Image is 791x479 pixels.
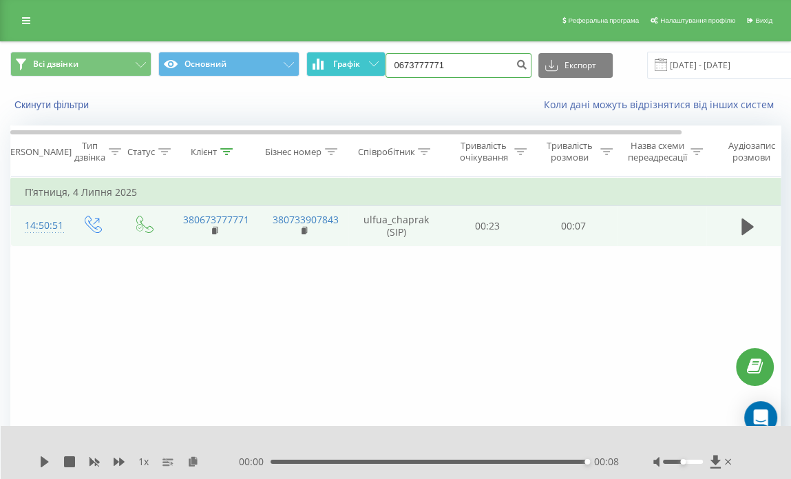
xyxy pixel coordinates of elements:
[628,140,687,163] div: Назва схеми переадресації
[306,52,386,77] button: Графік
[584,459,590,465] div: Accessibility label
[538,53,613,78] button: Експорт
[456,140,511,163] div: Тривалість очікування
[10,52,151,77] button: Всі дзвінки
[2,146,72,158] div: [PERSON_NAME]
[239,455,271,469] span: 00:00
[348,206,445,246] td: ulfua_chaprak (SIP)
[273,213,339,226] a: 380733907843
[191,146,217,158] div: Клієнт
[333,59,360,69] span: Графік
[680,459,686,465] div: Accessibility label
[568,17,639,24] span: Реферальна програма
[386,53,531,78] input: Пошук за номером
[127,146,155,158] div: Статус
[138,455,149,469] span: 1 x
[755,17,772,24] span: Вихід
[594,455,619,469] span: 00:08
[542,140,597,163] div: Тривалість розмови
[158,52,299,77] button: Основний
[718,140,785,163] div: Аудіозапис розмови
[445,206,531,246] td: 00:23
[544,98,781,111] a: Коли дані можуть відрізнятися вiд інших систем
[358,146,414,158] div: Співробітник
[74,140,105,163] div: Тип дзвінка
[33,59,78,70] span: Всі дзвінки
[531,206,617,246] td: 00:07
[25,212,52,239] div: 14:50:51
[265,146,321,158] div: Бізнес номер
[660,17,735,24] span: Налаштування профілю
[10,99,96,111] button: Скинути фільтри
[744,401,777,434] div: Open Intercom Messenger
[183,213,249,226] a: 380673777771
